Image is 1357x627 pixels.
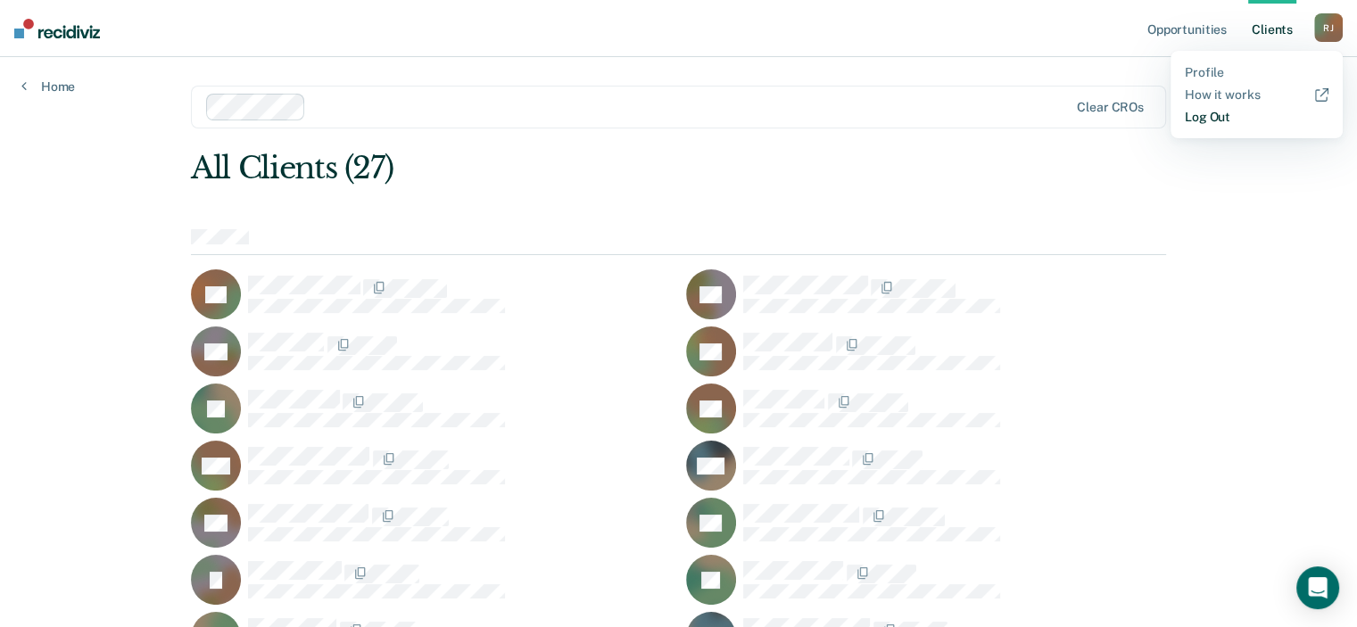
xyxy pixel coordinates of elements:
a: Profile [1185,65,1328,80]
div: Open Intercom Messenger [1296,566,1339,609]
div: R J [1314,13,1343,42]
a: Home [21,78,75,95]
a: How it works [1185,87,1328,103]
img: Recidiviz [14,19,100,38]
a: Log Out [1185,110,1328,125]
div: All Clients (27) [191,150,971,186]
div: Clear CROs [1077,100,1144,115]
button: RJ [1314,13,1343,42]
